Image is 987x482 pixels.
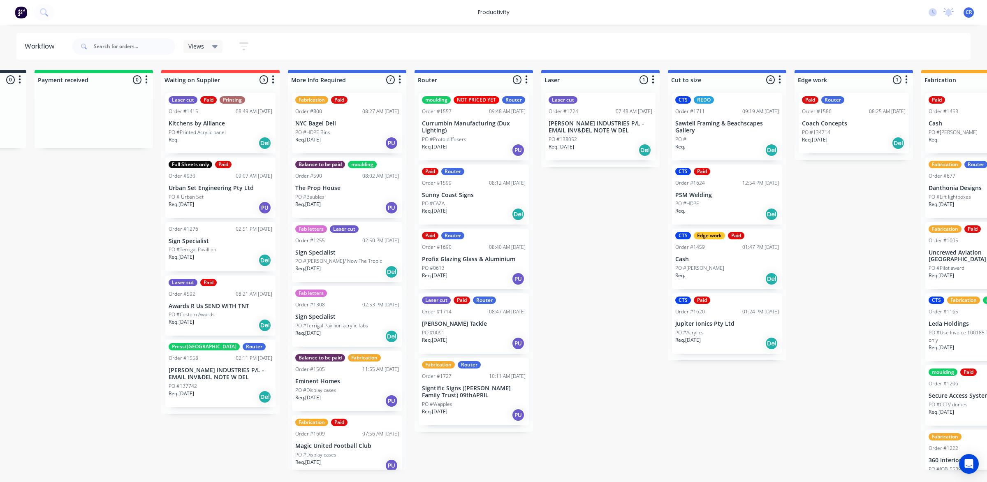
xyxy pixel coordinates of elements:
[169,129,226,136] p: PO #Printed Acrylic panel
[960,368,977,376] div: Paid
[385,265,398,278] div: Del
[422,272,447,279] p: Req. [DATE]
[422,232,438,239] div: Paid
[616,108,652,115] div: 07:48 AM [DATE]
[236,355,272,362] div: 02:11 PM [DATE]
[169,246,216,253] p: PO #Terrigal Pavillion
[742,308,779,315] div: 01:24 PM [DATE]
[675,308,705,315] div: Order #1620
[243,343,266,350] div: Router
[422,243,452,251] div: Order #1690
[929,193,971,201] p: PO #Lift lightboxes
[512,408,525,422] div: PU
[765,272,778,285] div: Del
[675,320,779,327] p: Jupiter Ionics Pty Ltd
[200,96,217,104] div: Paid
[742,179,779,187] div: 12:54 PM [DATE]
[929,445,958,452] div: Order #1222
[672,165,782,225] div: CTSPaidOrder #162412:54 PM [DATE]PSM WeldingPO #HDPEReq.Del
[929,172,955,180] div: Order #677
[362,430,399,438] div: 07:56 AM [DATE]
[295,366,325,373] div: Order #1505
[638,144,651,157] div: Del
[765,208,778,221] div: Del
[295,185,399,192] p: The Prop House
[929,161,962,168] div: Fabrication
[292,286,402,347] div: Fab lettersOrder #130802:53 PM [DATE]Sign SpecialistPO #Terrigal Pavilion acrylic fabsReq.[DATE]Del
[348,354,381,361] div: Fabrication
[422,168,438,175] div: Paid
[512,208,525,221] div: Del
[675,120,779,134] p: Sawtell Framing & Beachscapes Gallery
[292,351,402,411] div: Balance to be paidFabricationOrder #150511:55 AM [DATE]Eminent HomesPO #Display casesReq.[DATE]PU
[295,265,321,272] p: Req. [DATE]
[295,129,330,136] p: PO #HDPE Bins
[929,297,944,304] div: CTS
[169,172,195,180] div: Order #930
[169,185,272,192] p: Urban Set Engineering Pty Ltd
[422,207,447,215] p: Req. [DATE]
[802,96,818,104] div: Paid
[422,297,451,304] div: Laser cut
[675,256,779,263] p: Cash
[929,466,968,473] p: PO #JOB-5539a-3
[422,179,452,187] div: Order #1599
[675,168,691,175] div: CTS
[385,394,398,408] div: PU
[454,96,499,104] div: NOT PRICED YET
[549,96,577,104] div: Laser cut
[474,6,514,19] div: productivity
[929,96,945,104] div: Paid
[422,373,452,380] div: Order #1727
[295,387,336,394] p: PO #Display cases
[295,329,321,337] p: Req. [DATE]
[419,165,529,225] div: PaidRouterOrder #159908:12 AM [DATE]Sunny Coast SignsPO #CAZAReq.[DATE]Del
[869,108,906,115] div: 08:25 AM [DATE]
[330,225,359,233] div: Laser cut
[675,136,686,143] p: PO #
[675,264,724,272] p: PO #[PERSON_NAME]
[220,96,245,104] div: Printing
[959,454,979,474] div: Open Intercom Messenger
[675,207,685,215] p: Req.
[169,311,215,318] p: PO #Custom Awards
[672,293,782,354] div: CTSPaidOrder #162001:24 PM [DATE]Jupiter Ionics Pty LtdPO #AcrylicsReq.[DATE]Del
[94,38,175,55] input: Search for orders...
[295,290,327,297] div: Fab letters
[295,225,327,233] div: Fab letters
[258,390,271,403] div: Del
[169,390,194,397] p: Req. [DATE]
[489,179,526,187] div: 08:12 AM [DATE]
[422,192,526,199] p: Sunny Coast Signs
[169,201,194,208] p: Req. [DATE]
[821,96,844,104] div: Router
[454,297,470,304] div: Paid
[169,193,204,201] p: PO # Urban Set
[295,161,345,168] div: Balance to be paid
[169,108,198,115] div: Order #1415
[802,136,827,144] p: Req. [DATE]
[947,297,980,304] div: Fabrication
[549,143,574,151] p: Req. [DATE]
[929,433,962,440] div: Fabrication
[295,459,321,466] p: Req. [DATE]
[169,238,272,245] p: Sign Specialist
[441,168,464,175] div: Router
[694,96,714,104] div: REDO
[422,336,447,344] p: Req. [DATE]
[802,129,830,136] p: PO #134714
[802,108,832,115] div: Order #1586
[675,336,701,344] p: Req. [DATE]
[292,415,402,476] div: FabricationPaidOrder #160907:56 AM [DATE]Magic United Football ClubPO #Display casesReq.[DATE]PU
[169,253,194,261] p: Req. [DATE]
[292,93,402,153] div: FabricationPaidOrder #80008:27 AM [DATE]NYC Bagel DeliPO #HDPE BinsReq.[DATE]PU
[295,249,399,256] p: Sign Specialist
[929,380,958,387] div: Order #1206
[362,366,399,373] div: 11:55 AM [DATE]
[694,297,710,304] div: Paid
[892,137,905,150] div: Del
[512,144,525,157] div: PU
[258,201,271,214] div: PU
[331,419,348,426] div: Paid
[385,459,398,472] div: PU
